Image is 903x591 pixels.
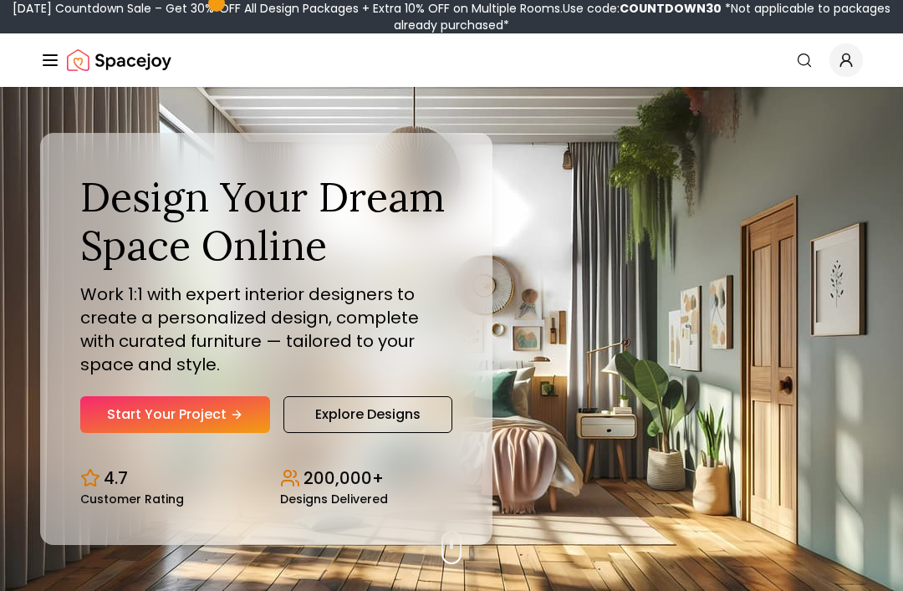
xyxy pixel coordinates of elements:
[67,43,171,77] img: Spacejoy Logo
[80,396,270,433] a: Start Your Project
[80,493,184,505] small: Customer Rating
[67,43,171,77] a: Spacejoy
[40,33,863,87] nav: Global
[80,173,452,269] h1: Design Your Dream Space Online
[304,466,384,490] p: 200,000+
[104,466,128,490] p: 4.7
[283,396,452,433] a: Explore Designs
[80,283,452,376] p: Work 1:1 with expert interior designers to create a personalized design, complete with curated fu...
[280,493,388,505] small: Designs Delivered
[80,453,452,505] div: Design stats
